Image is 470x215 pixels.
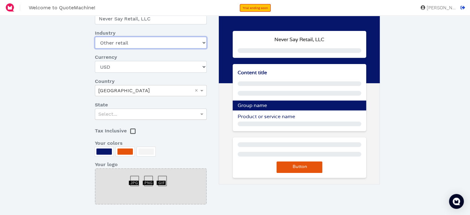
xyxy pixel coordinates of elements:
[243,6,268,10] span: Trial ending soon
[292,165,307,169] span: Button
[238,114,295,119] span: Product or service name
[95,161,118,168] span: Your logo
[238,70,267,75] span: Content title
[193,85,199,96] span: Clear value
[95,128,127,134] span: Tax Inclusive
[95,78,115,85] span: Country
[449,194,464,209] div: Open Intercom Messenger
[238,103,267,108] span: Group name
[98,88,150,93] span: [GEOGRAPHIC_DATA]
[277,161,322,173] button: Button
[194,88,198,93] span: ×
[95,109,206,119] div: Select...
[95,101,108,109] span: State
[274,37,324,42] strong: Never Say Retail, LLC
[240,4,271,12] a: Trial ending soon
[425,6,456,10] span: [PERSON_NAME]
[95,140,123,147] span: Your colors
[29,5,95,11] span: Welcome to QuoteMachine!
[95,29,116,37] span: Industry
[5,2,15,12] img: QuoteM_icon_flat.png
[95,54,117,61] span: Currency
